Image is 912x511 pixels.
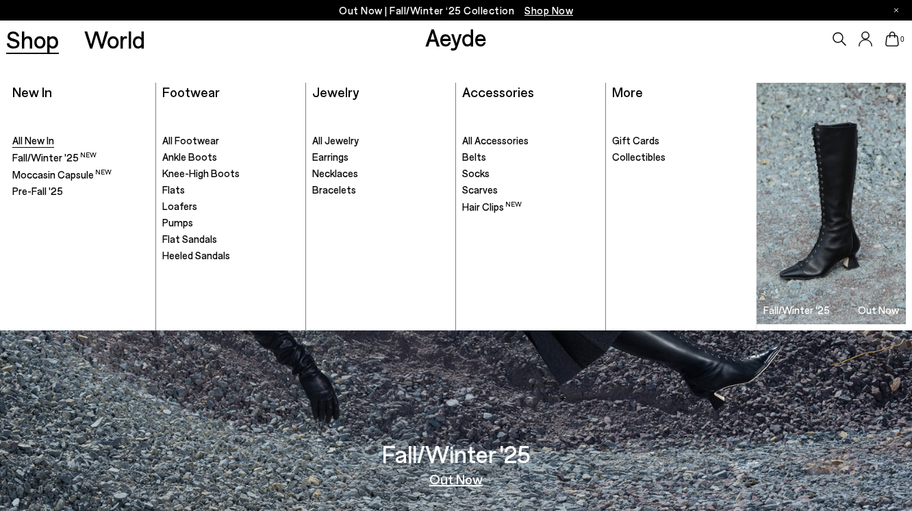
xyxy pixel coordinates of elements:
h3: Fall/Winter '25 [763,305,830,315]
span: Heeled Sandals [162,249,230,261]
a: All New In [12,134,149,148]
a: Accessories [462,83,534,100]
a: Hair Clips [462,200,599,214]
span: Ankle Boots [162,150,217,163]
span: Pre-Fall '25 [12,185,63,197]
a: All Jewelry [312,134,449,148]
span: Belts [462,150,486,163]
a: Belts [462,150,599,164]
span: Flat Sandals [162,233,217,245]
a: Heeled Sandals [162,249,299,263]
a: World [84,27,145,51]
p: Out Now | Fall/Winter ‘25 Collection [339,2,573,19]
a: New In [12,83,52,100]
h3: Out Now [858,305,899,315]
span: Moccasin Capsule [12,168,112,181]
a: Necklaces [312,167,449,181]
span: Gift Cards [612,134,659,146]
span: Navigate to /collections/new-in [524,4,573,16]
span: Fall/Winter '25 [12,151,97,163]
a: Flats [162,183,299,197]
a: All Footwear [162,134,299,148]
a: Shop [6,27,59,51]
a: Ankle Boots [162,150,299,164]
a: Scarves [462,183,599,197]
a: Footwear [162,83,220,100]
h3: Fall/Winter '25 [382,442,531,466]
span: Scarves [462,183,498,196]
span: Earrings [312,150,349,163]
a: Collectibles [612,150,750,164]
span: Loafers [162,200,197,212]
span: Necklaces [312,167,358,179]
span: 0 [899,36,906,43]
span: Bracelets [312,183,356,196]
a: More [612,83,643,100]
a: Fall/Winter '25 [12,150,149,165]
a: Out Now [429,472,483,486]
a: Gift Cards [612,134,750,148]
span: Hair Clips [462,200,522,213]
a: Bracelets [312,183,449,197]
a: Socks [462,167,599,181]
span: Knee-High Boots [162,167,240,179]
a: Fall/Winter '25 Out Now [757,83,906,324]
a: Aeyde [425,23,487,51]
span: Pumps [162,216,193,228]
span: All Footwear [162,134,219,146]
span: Socks [462,167,490,179]
a: Jewelry [312,83,359,100]
span: All Jewelry [312,134,359,146]
a: Pre-Fall '25 [12,185,149,198]
a: Moccasin Capsule [12,168,149,182]
a: 0 [885,31,899,47]
span: Collectibles [612,150,666,163]
a: Knee-High Boots [162,167,299,181]
a: Loafers [162,200,299,213]
img: Group_1295_900x.jpg [757,83,906,324]
a: Pumps [162,216,299,230]
a: Flat Sandals [162,233,299,246]
a: All Accessories [462,134,599,148]
a: Earrings [312,150,449,164]
span: All Accessories [462,134,529,146]
span: All New In [12,134,54,146]
span: Flats [162,183,185,196]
